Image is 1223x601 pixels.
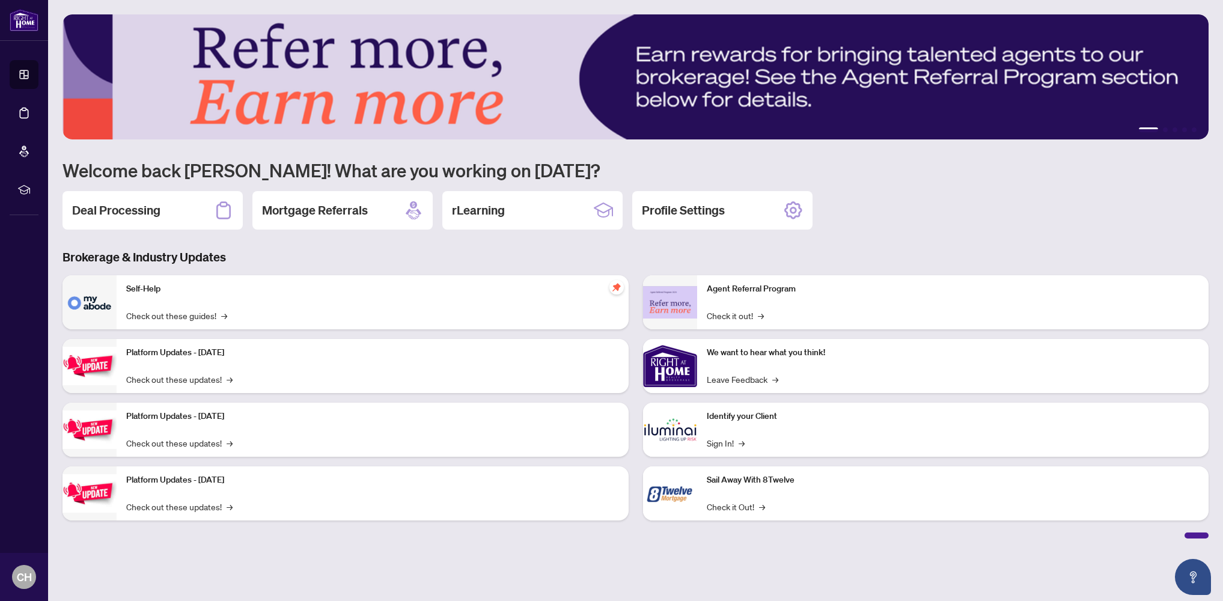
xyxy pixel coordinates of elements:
[126,309,227,322] a: Check out these guides!→
[758,309,764,322] span: →
[707,309,764,322] a: Check it out!→
[227,500,233,513] span: →
[72,202,160,219] h2: Deal Processing
[227,436,233,450] span: →
[1175,559,1211,595] button: Open asap
[707,373,778,386] a: Leave Feedback→
[126,373,233,386] a: Check out these updates!→
[609,280,624,294] span: pushpin
[126,436,233,450] a: Check out these updates!→
[63,474,117,512] img: Platform Updates - June 23, 2025
[1163,127,1168,132] button: 2
[707,436,745,450] a: Sign In!→
[63,410,117,448] img: Platform Updates - July 8, 2025
[63,14,1209,139] img: Slide 0
[759,500,765,513] span: →
[707,474,1200,487] p: Sail Away With 8Twelve
[739,436,745,450] span: →
[221,309,227,322] span: →
[1182,127,1187,132] button: 4
[17,569,32,585] span: CH
[1139,127,1158,132] button: 1
[63,347,117,385] img: Platform Updates - July 21, 2025
[10,9,38,31] img: logo
[643,339,697,393] img: We want to hear what you think!
[707,346,1200,359] p: We want to hear what you think!
[262,202,368,219] h2: Mortgage Referrals
[227,373,233,386] span: →
[643,466,697,520] img: Sail Away With 8Twelve
[63,249,1209,266] h3: Brokerage & Industry Updates
[707,282,1200,296] p: Agent Referral Program
[1173,127,1177,132] button: 3
[126,474,619,487] p: Platform Updates - [DATE]
[1192,127,1197,132] button: 5
[452,202,505,219] h2: rLearning
[126,282,619,296] p: Self-Help
[63,275,117,329] img: Self-Help
[643,286,697,319] img: Agent Referral Program
[707,500,765,513] a: Check it Out!→
[643,403,697,457] img: Identify your Client
[126,346,619,359] p: Platform Updates - [DATE]
[707,410,1200,423] p: Identify your Client
[126,500,233,513] a: Check out these updates!→
[642,202,725,219] h2: Profile Settings
[63,159,1209,182] h1: Welcome back [PERSON_NAME]! What are you working on [DATE]?
[772,373,778,386] span: →
[126,410,619,423] p: Platform Updates - [DATE]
